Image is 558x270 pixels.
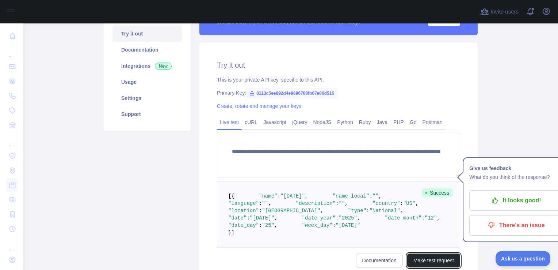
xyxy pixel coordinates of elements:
[6,44,18,59] div: ...
[231,193,234,199] span: {
[259,193,277,199] span: "name"
[274,215,277,221] span: ,
[6,237,18,252] div: ...
[262,222,274,228] span: "25"
[155,63,172,70] span: New
[403,200,416,206] span: "US"
[296,200,336,206] span: "description"
[390,116,407,128] a: PHP
[289,116,310,128] a: jQuery
[345,200,348,206] span: ,
[302,215,336,221] span: "date_year"
[259,208,262,214] span: :
[217,76,460,83] div: This is your private API key, specific to this API.
[268,200,271,206] span: ,
[370,208,400,214] span: "National"
[334,116,356,128] a: Python
[348,208,366,214] span: "type"
[496,251,551,266] iframe: Toggle Customer Support
[421,215,424,221] span: :
[366,208,369,214] span: :
[336,200,339,206] span: :
[277,193,280,199] span: :
[259,222,262,228] span: :
[400,208,403,214] span: ,
[357,215,360,221] span: ,
[112,74,182,90] a: Usage
[356,116,374,128] a: Ruby
[217,60,460,70] h2: Try it out
[217,103,301,109] a: Create, rotate and manage your keys
[217,89,460,97] div: Primary Key:
[260,116,289,128] a: Javascript
[374,116,391,128] a: Java
[112,42,182,58] a: Documentation
[310,116,334,128] a: NodeJS
[372,193,379,199] span: ""
[262,200,268,206] span: ""
[372,200,400,206] span: "country"
[112,58,182,74] a: Integrations New
[228,208,259,214] span: "location"
[112,26,182,42] a: Try it out
[305,193,308,199] span: ,
[274,222,277,228] span: ,
[339,200,345,206] span: ""
[259,200,262,206] span: :
[407,254,460,267] button: Make test request
[280,193,305,199] span: "[DATE]"
[246,215,249,221] span: :
[228,230,231,236] span: }
[333,222,336,228] span: :
[336,215,339,221] span: :
[475,194,557,207] p: It looks good!
[336,222,360,228] span: "[DATE]"
[6,133,18,148] div: ...
[246,88,337,99] span: 0113c5ee892d4e9696768fb67e86d516
[333,193,370,199] span: "name_local"
[416,200,418,206] span: ,
[339,215,357,221] span: "2025"
[228,200,259,206] span: "language"
[112,106,182,122] a: Support
[112,90,182,106] a: Settings
[385,215,422,221] span: "date_month"
[228,193,231,199] span: [
[262,208,320,214] span: "[GEOGRAPHIC_DATA]"
[302,222,333,228] span: "week_day"
[475,219,557,232] p: There's an issue
[425,215,437,221] span: "12"
[422,188,453,197] span: Success
[479,6,520,18] button: Invite users
[320,208,323,214] span: ,
[370,193,372,199] span: :
[379,193,382,199] span: ,
[437,215,440,221] span: ,
[420,116,446,128] a: Postman
[242,116,260,128] a: cURL
[228,215,246,221] span: "date"
[407,116,420,128] a: Go
[400,200,403,206] span: :
[231,230,234,236] span: ]
[250,215,274,221] span: "[DATE]"
[490,8,519,16] span: Invite users
[217,116,242,128] a: Live test
[356,254,403,267] a: Documentation
[228,222,259,228] span: "date_day"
